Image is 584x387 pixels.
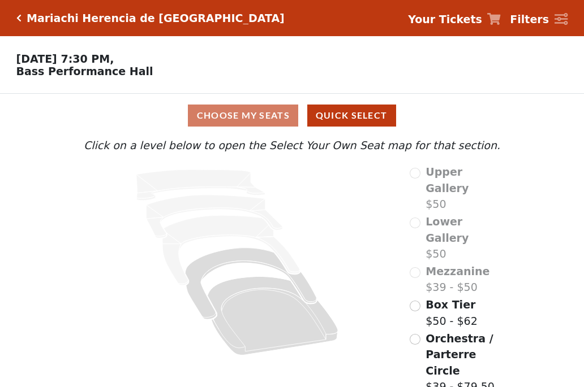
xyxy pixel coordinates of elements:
[426,263,489,295] label: $39 - $50
[307,105,396,127] button: Quick Select
[27,12,285,25] h5: Mariachi Herencia de [GEOGRAPHIC_DATA]
[510,13,549,25] strong: Filters
[136,169,265,201] path: Upper Gallery - Seats Available: 0
[208,277,338,355] path: Orchestra / Parterre Circle - Seats Available: 613
[426,332,493,377] span: Orchestra / Parterre Circle
[408,13,482,25] strong: Your Tickets
[510,11,568,28] a: Filters
[426,166,469,194] span: Upper Gallery
[426,215,469,244] span: Lower Gallery
[426,164,503,212] label: $50
[426,265,489,277] span: Mezzanine
[147,195,283,238] path: Lower Gallery - Seats Available: 0
[408,11,501,28] a: Your Tickets
[81,137,503,154] p: Click on a level below to open the Select Your Own Seat map for that section.
[426,298,475,311] span: Box Tier
[16,14,22,22] a: Click here to go back to filters
[426,297,477,329] label: $50 - $62
[426,214,503,262] label: $50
